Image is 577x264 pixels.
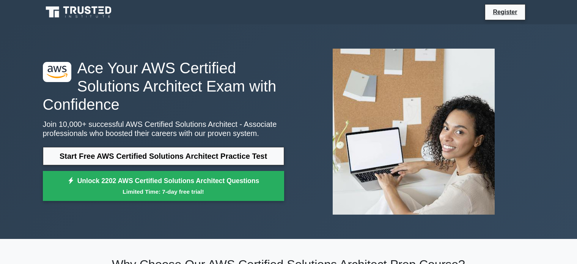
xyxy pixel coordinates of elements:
[43,120,284,138] p: Join 10,000+ successful AWS Certified Solutions Architect - Associate professionals who boosted t...
[43,59,284,114] h1: Ace Your AWS Certified Solutions Architect Exam with Confidence
[52,187,275,196] small: Limited Time: 7-day free trial!
[43,171,284,201] a: Unlock 2202 AWS Certified Solutions Architect QuestionsLimited Time: 7-day free trial!
[43,147,284,165] a: Start Free AWS Certified Solutions Architect Practice Test
[488,7,522,17] a: Register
